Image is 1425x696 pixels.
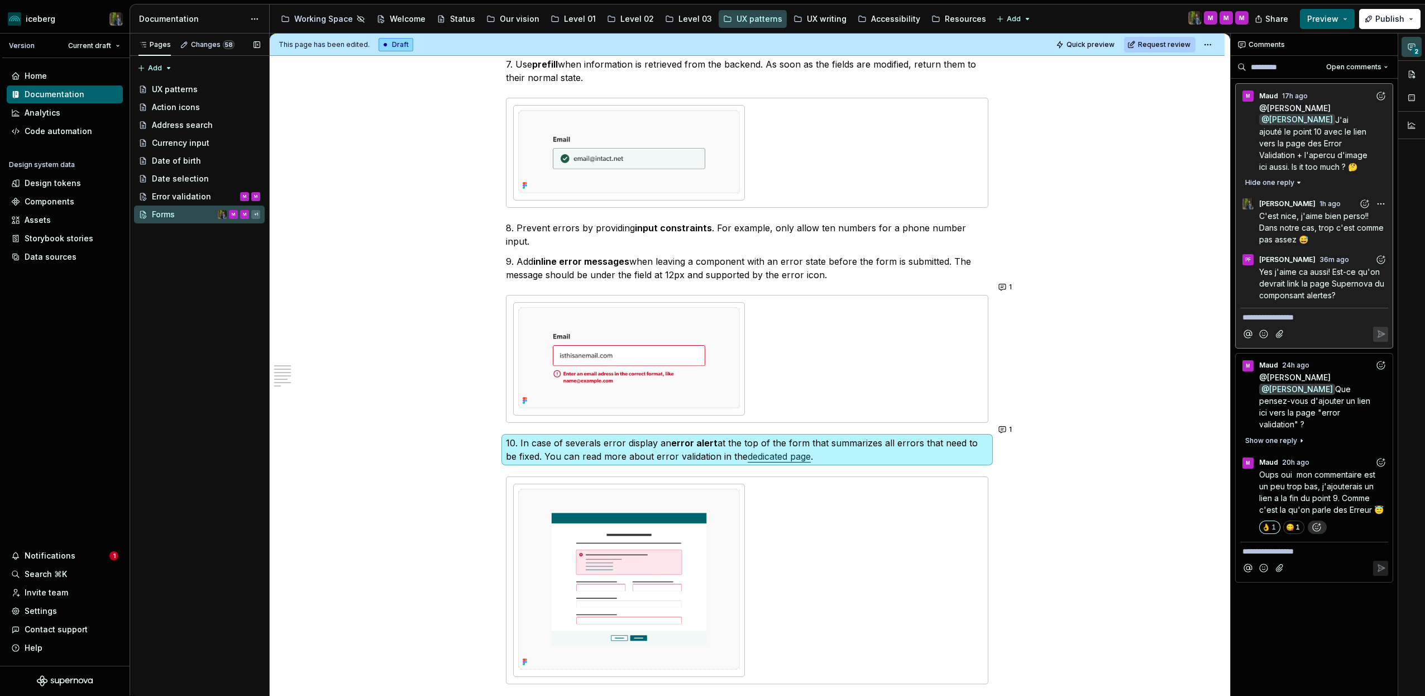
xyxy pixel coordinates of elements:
img: Simon Désilets [1242,198,1254,209]
button: Search ⌘K [7,565,123,583]
a: UX patterns [719,10,787,28]
a: Level 01 [546,10,600,28]
a: Level 02 [602,10,658,28]
button: Help [7,639,123,657]
span: Hide one reply [1245,178,1294,187]
div: Design system data [9,160,75,169]
button: More [1373,196,1388,211]
span: Yes j'aime ca aussi! Est-ce qu'on devrait link la page Supernova du componsant alertes? [1259,267,1386,300]
a: Resources [927,10,991,28]
span: Current draft [68,41,111,50]
button: Attach files [1273,561,1288,576]
button: Share [1249,9,1295,29]
a: Currency input [134,134,265,152]
div: Error validation [152,191,211,202]
a: Storybook stories [7,230,123,247]
div: Code automation [25,126,92,137]
span: @ [1259,114,1335,125]
button: Add [993,11,1035,27]
a: UX writing [789,10,851,28]
span: Publish [1375,13,1404,25]
a: Assets [7,211,123,229]
div: M [243,191,246,202]
div: Page tree [134,80,265,223]
div: Page tree [276,8,991,30]
button: Show one reply [1240,433,1309,449]
button: Request review [1124,37,1196,53]
a: dedicated page [748,451,811,462]
div: Comments [1231,34,1398,56]
span: [PERSON_NAME] [1267,103,1331,113]
button: Mention someone [1240,561,1255,576]
a: Working Space [276,10,370,28]
span: Maud [1259,361,1278,370]
div: Documentation [139,13,245,25]
div: Notifications [25,550,75,561]
button: Contact support [7,621,123,638]
span: Maud [1259,92,1278,101]
div: Documentation [25,89,84,100]
div: UX patterns [737,13,782,25]
a: Invite team [7,584,123,602]
button: Current draft [63,38,125,54]
strong: inline error messages [533,256,629,267]
div: Working Space [294,13,353,25]
div: Accessibility [871,13,920,25]
span: 1 [1271,523,1276,532]
div: Changes [191,40,235,49]
a: Action icons [134,98,265,116]
span: Quick preview [1067,40,1115,49]
div: M [1246,361,1250,370]
div: Date selection [152,173,209,184]
a: Date of birth [134,152,265,170]
span: 👌 [1263,523,1269,532]
div: Resources [945,13,986,25]
a: Status [432,10,480,28]
span: [PERSON_NAME] [1259,255,1316,264]
button: Hide one reply [1240,175,1306,190]
span: Preview [1307,13,1338,25]
svg: Supernova Logo [37,675,93,687]
div: M [243,209,246,220]
div: Data sources [25,251,76,263]
a: Welcome [372,10,430,28]
button: Add reaction [1373,88,1388,103]
span: Open comments [1326,63,1381,71]
div: M [1246,92,1250,101]
div: Date of birth [152,155,201,166]
span: J'ai ajouté le point 10 avec le lien vers la page des Error Validation + l'apercu d'image ici aus... [1259,115,1370,171]
strong: input constraints [635,222,712,233]
button: Notifications1 [7,547,123,565]
span: Add [1007,15,1021,23]
a: Components [7,193,123,211]
img: Simon Désilets [1188,11,1202,25]
button: Mention someone [1240,327,1255,342]
button: icebergSimon Désilets [2,7,127,31]
span: Maud [1259,458,1278,467]
span: 1 [1009,283,1012,292]
button: Add emoji [1256,327,1271,342]
button: 1 [995,422,1017,437]
strong: prefill [532,59,558,70]
a: Code automation [7,122,123,140]
button: 1 reaction, react with 👌 [1259,521,1280,534]
img: 418c6d47-6da6-4103-8b13-b5999f8989a1.png [8,12,21,26]
button: Attach files [1273,327,1288,342]
span: C'est nice, j'aime bien perso!! Dans notre cas, trop c'est comme pas assez 😅 [1259,211,1386,244]
div: M [232,209,235,220]
div: M [1239,13,1245,22]
a: Documentation [7,85,123,103]
p: 10. In case of severals error display an at the top of the form that summarizes all errors that n... [506,436,988,463]
p: 8. Prevent errors by providing . For example, only allow ten numbers for a phone number input. [506,221,988,248]
div: Welcome [390,13,425,25]
span: 58 [223,40,235,49]
a: Our vision [482,10,544,28]
div: Components [25,196,74,207]
a: UX patterns [134,80,265,98]
div: Draft [379,38,413,51]
div: Address search [152,120,213,131]
div: Help [25,642,42,654]
div: Action icons [152,102,200,113]
div: Settings [25,606,57,617]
